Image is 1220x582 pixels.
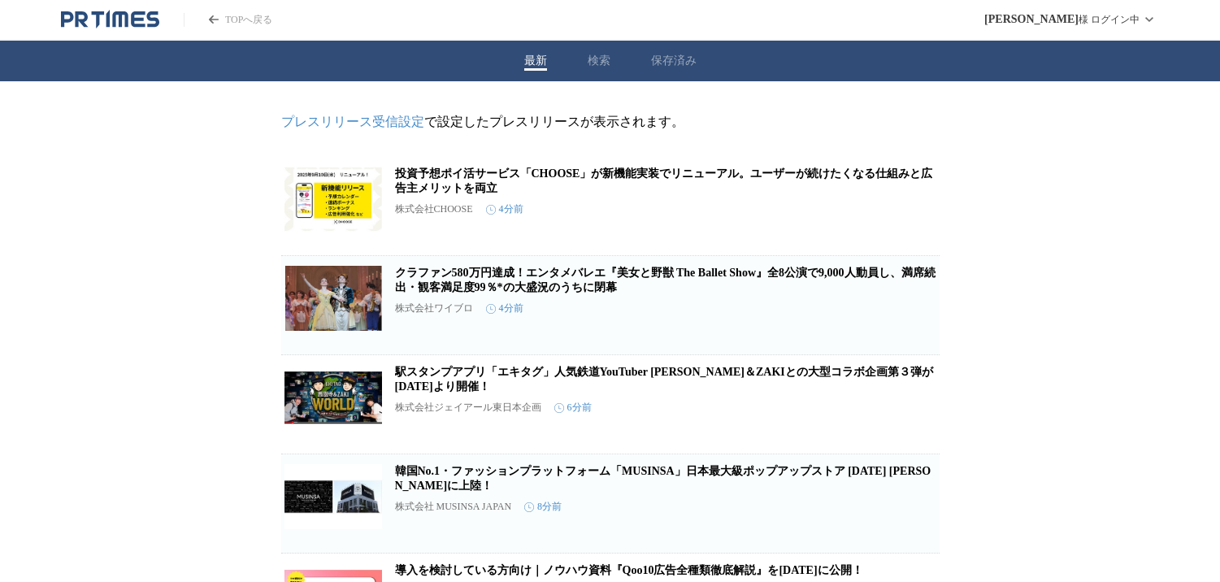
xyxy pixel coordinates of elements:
[284,464,382,529] img: 韓国No.1・ファッションプラットフォーム「MUSINSA」日本最大級ポップアップストア 10月3日 渋谷に上陸！
[588,54,610,68] button: 検索
[284,167,382,232] img: 投資予想ポイ活サービス「CHOOSE」が新機能実装でリニューアル。ユーザーが続けたくなる仕組みと広告主メリットを両立
[524,500,562,514] time: 8分前
[284,365,382,430] img: 駅スタンプアプリ「エキタグ」人気鉄道YouTuber 西園寺＆ZAKIとの大型コラボ企画第３弾が9月19日より開催！
[651,54,697,68] button: 保存済み
[486,202,523,216] time: 4分前
[61,10,159,29] a: PR TIMESのトップページはこちら
[184,13,272,27] a: PR TIMESのトップページはこちら
[554,401,592,415] time: 6分前
[395,465,931,492] a: 韓国No.1・ファッションプラットフォーム「MUSINSA」日本最大級ポップアップストア [DATE] [PERSON_NAME]に上陸！
[284,266,382,331] img: クラファン580万円達成！エンタメバレエ『美女と野獣 The Ballet Show』全8公演で9,000人動員し、満席続出・観客満足度99％*の大盛況のうちに閉幕
[281,114,940,131] p: で設定したプレスリリースが表示されます。
[524,54,547,68] button: 最新
[486,302,523,315] time: 4分前
[395,267,936,293] a: クラファン580万円達成！エンタメバレエ『美女と野獣 The Ballet Show』全8公演で9,000人動員し、満席続出・観客満足度99％*の大盛況のうちに閉幕
[395,401,541,415] p: 株式会社ジェイアール東日本企画
[395,167,933,194] a: 投資予想ポイ活サービス「CHOOSE」が新機能実装でリニューアル。ユーザーが続けたくなる仕組みと広告主メリットを両立
[281,115,424,128] a: プレスリリース受信設定
[395,366,933,393] a: 駅スタンプアプリ「エキタグ」人気鉄道YouTuber [PERSON_NAME]＆ZAKIとの大型コラボ企画第３弾が[DATE]より開催！
[395,500,512,514] p: 株式会社 MUSINSA JAPAN
[395,302,473,315] p: 株式会社ワイブロ
[984,13,1079,26] span: [PERSON_NAME]
[395,202,473,216] p: 株式会社CHOOSE
[395,564,863,576] a: 導入を検討している方向け｜ノウハウ資料『Qoo10広告全種類徹底解説』を[DATE]に公開！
